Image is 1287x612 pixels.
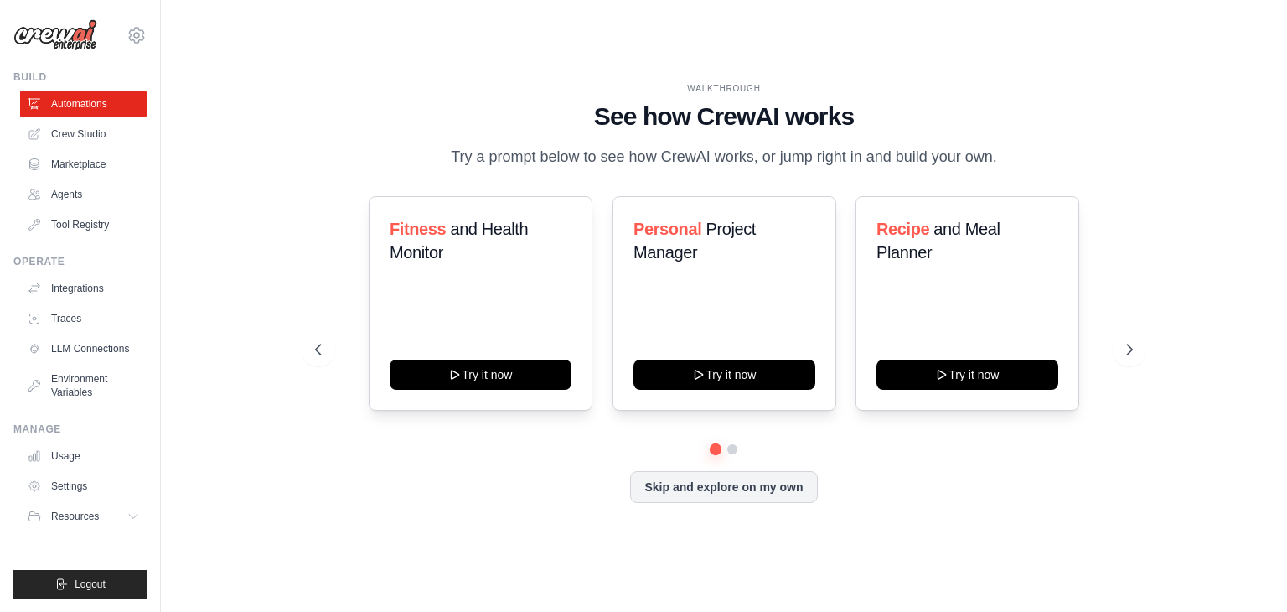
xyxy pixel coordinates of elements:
button: Try it now [876,360,1058,390]
a: Settings [20,473,147,500]
span: and Meal Planner [876,220,1000,262]
a: Automations [20,91,147,117]
a: Marketplace [20,151,147,178]
a: Tool Registry [20,211,147,238]
button: Skip and explore on my own [630,471,817,503]
a: LLM Connections [20,335,147,362]
span: Recipe [876,220,929,238]
img: Logo [13,19,97,51]
button: Logout [13,570,147,599]
div: Operate [13,255,147,268]
h1: See how CrewAI works [315,101,1133,132]
a: Agents [20,181,147,208]
span: Fitness [390,220,446,238]
div: Manage [13,423,147,436]
button: Resources [20,503,147,530]
div: Build [13,70,147,84]
a: Integrations [20,275,147,302]
div: WALKTHROUGH [315,82,1133,95]
button: Try it now [390,360,571,390]
a: Environment Variables [20,366,147,406]
a: Usage [20,443,147,469]
a: Traces [20,305,147,332]
a: Crew Studio [20,121,147,148]
span: and Health Monitor [390,220,528,262]
span: Resources [51,510,99,523]
p: Try a prompt below to see how CrewAI works, or jump right in and build your own. [442,145,1005,169]
span: Project Manager [633,220,756,262]
button: Try it now [633,360,815,390]
span: Personal [633,220,701,238]
span: Logout [75,578,106,591]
